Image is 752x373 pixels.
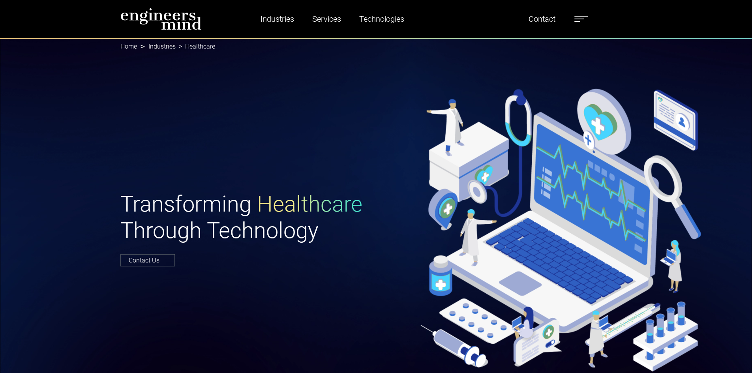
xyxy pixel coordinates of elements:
[120,43,137,50] a: Home
[525,10,559,28] a: Contact
[257,191,362,217] span: Healthcare
[120,191,371,244] h1: Transforming Through Technology
[148,43,176,50] a: Industries
[120,8,202,30] img: logo
[257,10,297,28] a: Industries
[120,254,175,266] a: Contact Us
[356,10,407,28] a: Technologies
[176,42,215,51] li: Healthcare
[120,38,632,55] nav: breadcrumb
[309,10,344,28] a: Services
